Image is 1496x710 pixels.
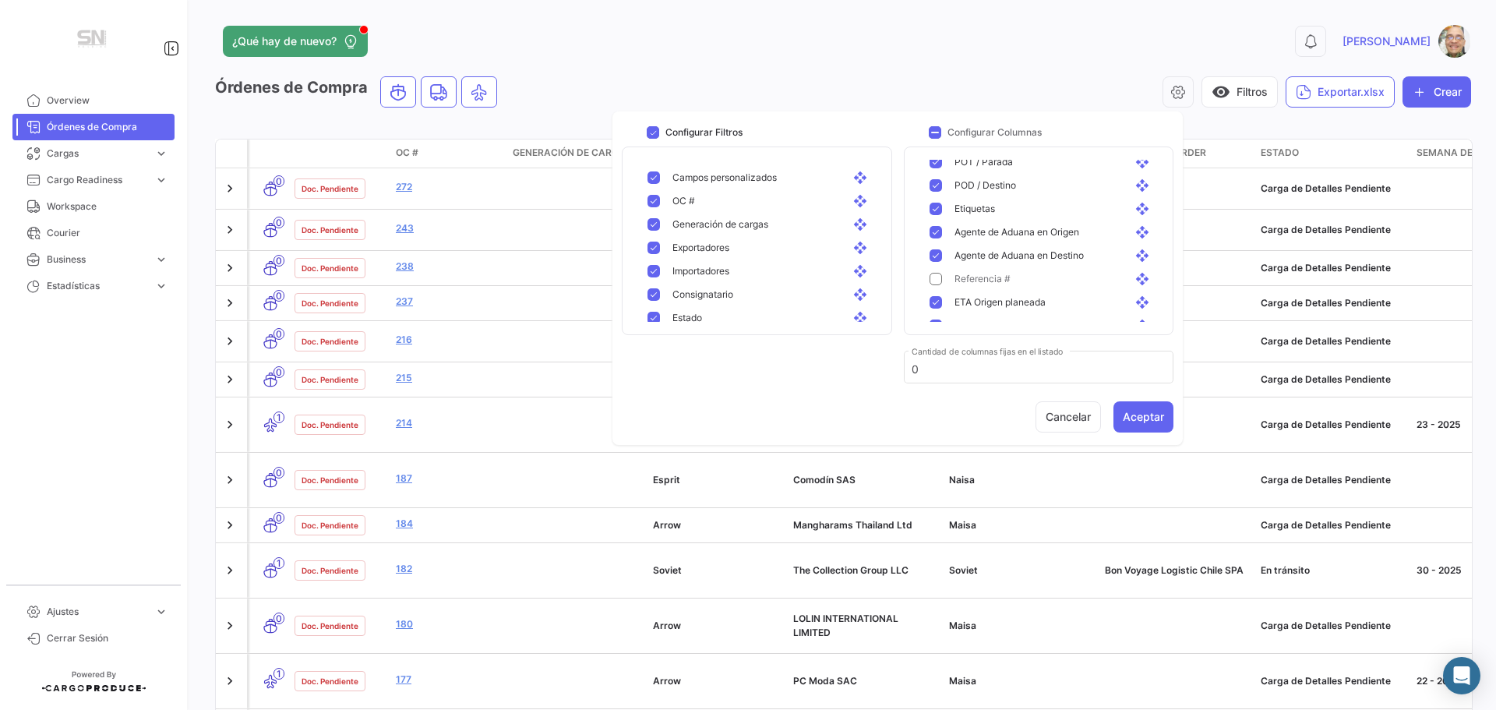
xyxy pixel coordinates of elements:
[273,366,284,378] span: 0
[396,673,500,687] a: 177
[1201,76,1278,108] button: visibilityFiltros
[853,217,872,231] mat-icon: open_with
[949,519,976,531] span: Maisa
[222,563,238,578] a: Expand/Collapse Row
[653,620,681,631] span: Arrow
[302,373,358,386] span: Doc. Pendiente
[273,290,284,302] span: 0
[223,26,368,57] button: ¿Qué hay de nuevo?
[302,262,358,274] span: Doc. Pendiente
[506,140,647,168] datatable-header-cell: Generación de cargas
[273,217,284,228] span: 0
[1135,319,1154,333] mat-icon: open_with
[1135,225,1154,239] mat-icon: open_with
[302,419,358,431] span: Doc. Pendiente
[396,472,500,486] a: 187
[954,272,1011,286] span: Referencia #
[1261,473,1404,487] div: Carga de Detalles Pendiente
[793,613,898,638] span: LOLIN INTERNATIONAL LIMITED
[1343,34,1431,49] span: [PERSON_NAME]
[793,564,909,576] span: The Collection Group LLC
[1135,249,1154,263] mat-icon: open_with
[1135,178,1154,193] mat-icon: open_with
[665,125,743,140] h3: Configurar Filtros
[1261,223,1404,237] div: Carga de Detalles Pendiente
[215,76,502,108] h3: Órdenes de Compra
[672,264,729,278] span: Importadores
[302,519,358,532] span: Doc. Pendiente
[302,335,358,348] span: Doc. Pendiente
[422,77,456,107] button: Land
[396,333,500,347] a: 216
[1261,518,1404,532] div: Carga de Detalles Pendiente
[853,288,872,302] mat-icon: open_with
[396,221,500,235] a: 243
[232,34,337,49] span: ¿Qué hay de nuevo?
[1261,182,1404,196] div: Carga de Detalles Pendiente
[222,222,238,238] a: Expand/Collapse Row
[222,260,238,276] a: Expand/Collapse Row
[222,372,238,387] a: Expand/Collapse Row
[653,675,681,687] span: Arrow
[1261,418,1404,432] div: Carga de Detalles Pendiente
[954,202,995,216] span: Etiquetas
[154,147,168,161] span: expand_more
[47,226,168,240] span: Courier
[222,472,238,488] a: Expand/Collapse Row
[390,140,506,168] datatable-header-cell: OC #
[273,255,284,267] span: 0
[302,620,358,632] span: Doc. Pendiente
[47,631,168,645] span: Cerrar Sesión
[1135,272,1154,286] mat-icon: open_with
[462,77,496,107] button: Air
[954,295,1046,309] span: ETA Origen planeada
[1261,146,1299,160] span: Estado
[154,173,168,187] span: expand_more
[396,146,418,160] span: OC #
[273,328,284,340] span: 0
[273,668,284,680] span: 1
[273,412,284,423] span: 1
[1254,140,1410,168] datatable-header-cell: Estado
[1105,564,1244,576] span: Bon Voyage Logistic Chile SPA
[12,87,175,114] a: Overview
[672,171,777,185] span: Campos personalizados
[1261,674,1404,688] div: Carga de Detalles Pendiente
[1443,657,1480,694] div: Abrir Intercom Messenger
[302,564,358,577] span: Doc. Pendiente
[396,180,500,194] a: 272
[853,264,872,278] mat-icon: open_with
[273,613,284,624] span: 0
[1261,619,1404,633] div: Carga de Detalles Pendiente
[302,182,358,195] span: Doc. Pendiente
[653,519,681,531] span: Arrow
[396,371,500,385] a: 215
[1135,295,1154,309] mat-icon: open_with
[954,178,1016,193] span: POD / Destino
[1113,401,1173,433] button: Aceptar
[396,517,500,531] a: 184
[853,194,872,208] mat-icon: open_with
[222,181,238,196] a: Expand/Collapse Row
[1261,296,1404,310] div: Carga de Detalles Pendiente
[396,260,500,274] a: 238
[1261,563,1404,578] div: En tránsito
[222,673,238,689] a: Expand/Collapse Row
[302,474,358,486] span: Doc. Pendiente
[1261,373,1404,387] div: Carga de Detalles Pendiente
[1261,334,1404,348] div: Carga de Detalles Pendiente
[672,241,729,255] span: Exportadores
[1212,83,1230,101] span: visibility
[47,279,148,293] span: Estadísticas
[853,171,872,185] mat-icon: open_with
[949,564,978,576] span: Soviet
[949,620,976,631] span: Maisa
[793,675,857,687] span: PC Moda SAC
[47,200,168,214] span: Workspace
[396,617,500,631] a: 180
[793,474,856,486] span: Comodín SAS
[302,675,358,687] span: Doc. Pendiente
[1036,401,1101,433] button: Cancelar
[672,217,768,231] span: Generación de cargas
[672,288,733,302] span: Consignatario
